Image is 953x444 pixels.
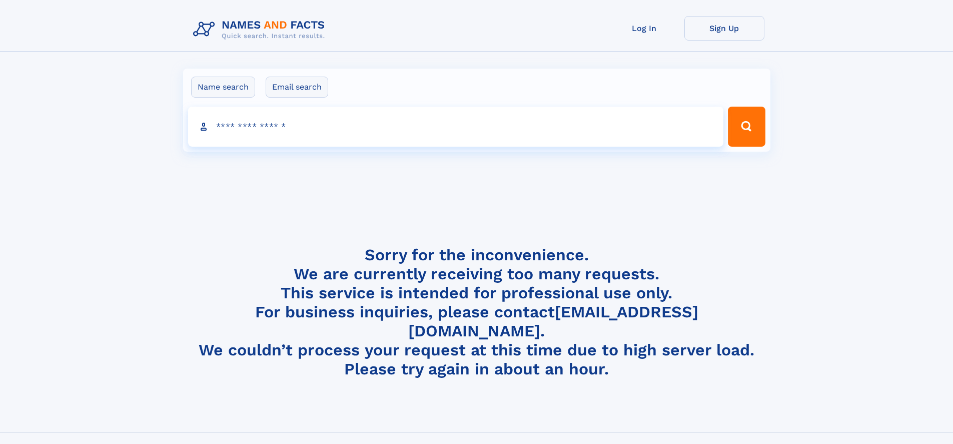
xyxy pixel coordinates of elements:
[728,107,765,147] button: Search Button
[684,16,764,41] a: Sign Up
[604,16,684,41] a: Log In
[191,77,255,98] label: Name search
[266,77,328,98] label: Email search
[189,245,764,379] h4: Sorry for the inconvenience. We are currently receiving too many requests. This service is intend...
[189,16,333,43] img: Logo Names and Facts
[408,302,698,340] a: [EMAIL_ADDRESS][DOMAIN_NAME]
[188,107,724,147] input: search input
